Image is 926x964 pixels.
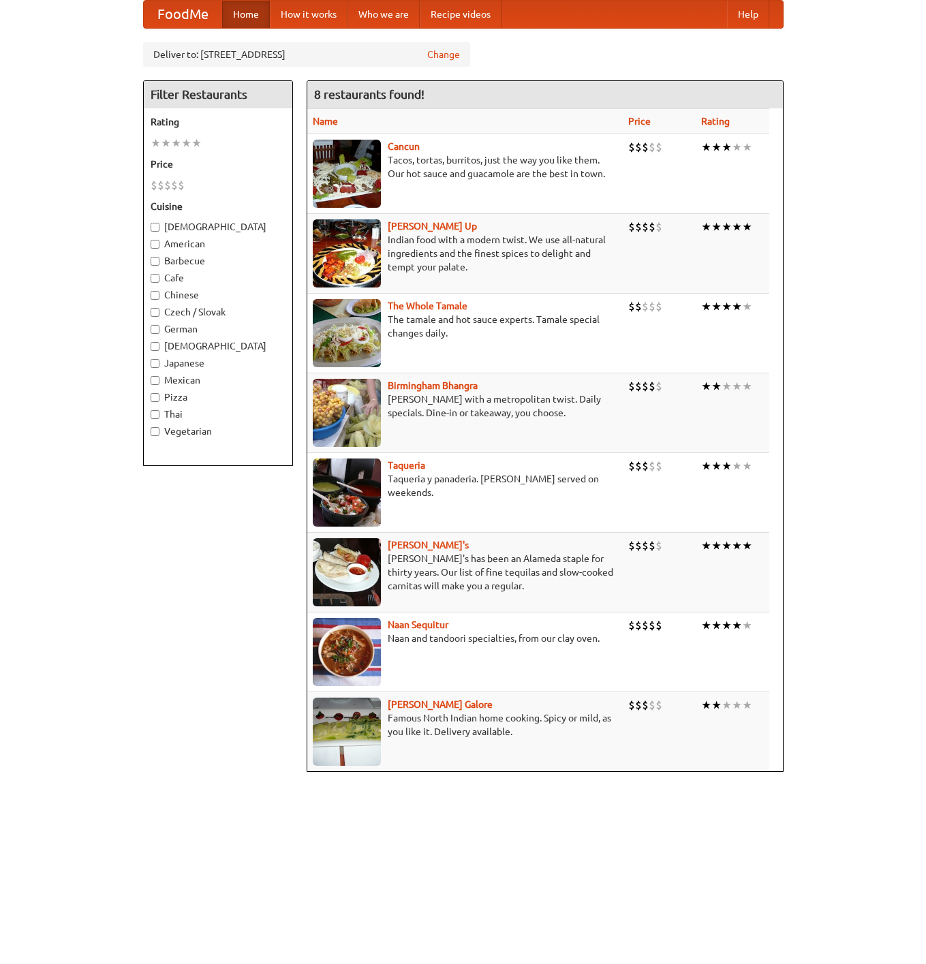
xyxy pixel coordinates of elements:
[722,140,732,155] li: ★
[701,219,711,234] li: ★
[151,407,285,421] label: Thai
[649,618,655,633] li: $
[642,538,649,553] li: $
[348,1,420,28] a: Who we are
[388,699,493,710] a: [PERSON_NAME] Galore
[313,472,617,499] p: Taqueria y panaderia. [PERSON_NAME] served on weekends.
[151,271,285,285] label: Cafe
[732,299,742,314] li: ★
[635,140,642,155] li: $
[722,379,732,394] li: ★
[701,379,711,394] li: ★
[313,379,381,447] img: bhangra.jpg
[655,618,662,633] li: $
[732,618,742,633] li: ★
[742,458,752,473] li: ★
[314,88,425,101] ng-pluralize: 8 restaurants found!
[642,219,649,234] li: $
[151,254,285,268] label: Barbecue
[635,219,642,234] li: $
[628,116,651,127] a: Price
[427,48,460,61] a: Change
[727,1,769,28] a: Help
[388,540,469,550] a: [PERSON_NAME]'s
[742,538,752,553] li: ★
[313,552,617,593] p: [PERSON_NAME]'s has been an Alameda staple for thirty years. Our list of fine tequilas and slow-c...
[635,458,642,473] li: $
[313,313,617,340] p: The tamale and hot sauce experts. Tamale special changes daily.
[151,390,285,404] label: Pizza
[628,698,635,713] li: $
[722,299,732,314] li: ★
[313,140,381,208] img: cancun.jpg
[151,288,285,302] label: Chinese
[313,618,381,686] img: naansequitur.jpg
[742,698,752,713] li: ★
[388,380,478,391] b: Birmingham Bhangra
[151,178,157,193] li: $
[722,618,732,633] li: ★
[222,1,270,28] a: Home
[151,359,159,368] input: Japanese
[655,140,662,155] li: $
[313,299,381,367] img: wholetamale.jpg
[628,538,635,553] li: $
[151,220,285,234] label: [DEMOGRAPHIC_DATA]
[649,299,655,314] li: $
[711,538,722,553] li: ★
[151,342,159,351] input: [DEMOGRAPHIC_DATA]
[151,393,159,402] input: Pizza
[151,308,159,317] input: Czech / Slovak
[628,618,635,633] li: $
[388,141,420,152] b: Cancun
[388,619,448,630] a: Naan Sequitur
[649,219,655,234] li: $
[313,153,617,181] p: Tacos, tortas, burritos, just the way you like them. Our hot sauce and guacamole are the best in ...
[151,305,285,319] label: Czech / Slovak
[151,376,159,385] input: Mexican
[732,379,742,394] li: ★
[151,325,159,334] input: German
[635,299,642,314] li: $
[161,136,171,151] li: ★
[628,140,635,155] li: $
[711,618,722,633] li: ★
[711,299,722,314] li: ★
[711,140,722,155] li: ★
[642,618,649,633] li: $
[711,379,722,394] li: ★
[144,1,222,28] a: FoodMe
[649,538,655,553] li: $
[420,1,501,28] a: Recipe videos
[151,274,159,283] input: Cafe
[313,458,381,527] img: taqueria.jpg
[701,538,711,553] li: ★
[388,221,477,232] a: [PERSON_NAME] Up
[732,458,742,473] li: ★
[151,373,285,387] label: Mexican
[313,116,338,127] a: Name
[628,458,635,473] li: $
[628,379,635,394] li: $
[635,698,642,713] li: $
[701,116,730,127] a: Rating
[313,233,617,274] p: Indian food with a modern twist. We use all-natural ingredients and the finest spices to delight ...
[722,219,732,234] li: ★
[701,299,711,314] li: ★
[151,339,285,353] label: [DEMOGRAPHIC_DATA]
[742,618,752,633] li: ★
[628,299,635,314] li: $
[388,300,467,311] a: The Whole Tamale
[313,538,381,606] img: pedros.jpg
[313,711,617,738] p: Famous North Indian home cooking. Spicy or mild, as you like it. Delivery available.
[649,458,655,473] li: $
[313,219,381,287] img: curryup.jpg
[635,538,642,553] li: $
[642,140,649,155] li: $
[628,219,635,234] li: $
[388,460,425,471] a: Taqueria
[191,136,202,151] li: ★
